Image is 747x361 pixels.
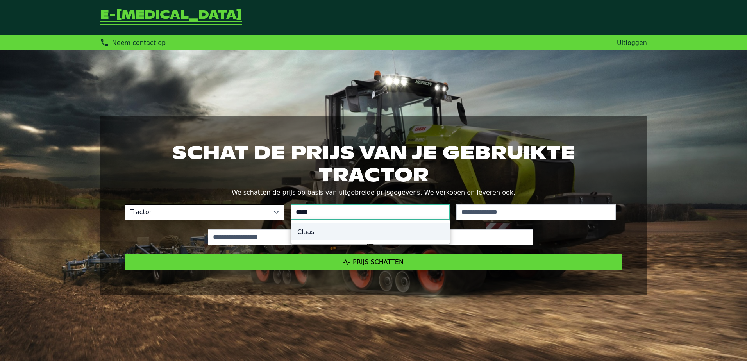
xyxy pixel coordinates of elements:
[125,254,622,270] button: Prijs schatten
[125,187,622,198] p: We schatten de prijs op basis van uitgebreide prijsgegevens. We verkopen en leveren ook.
[112,39,166,46] span: Neem contact op
[291,220,450,243] ul: Option List
[125,141,622,185] h1: Schat de prijs van je gebruikte tractor
[125,205,268,220] span: Tractor
[100,9,242,26] a: Terug naar de startpagina
[353,258,404,266] span: Prijs schatten
[291,223,450,240] li: Claas
[100,38,166,47] div: Neem contact op
[617,39,647,46] a: Uitloggen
